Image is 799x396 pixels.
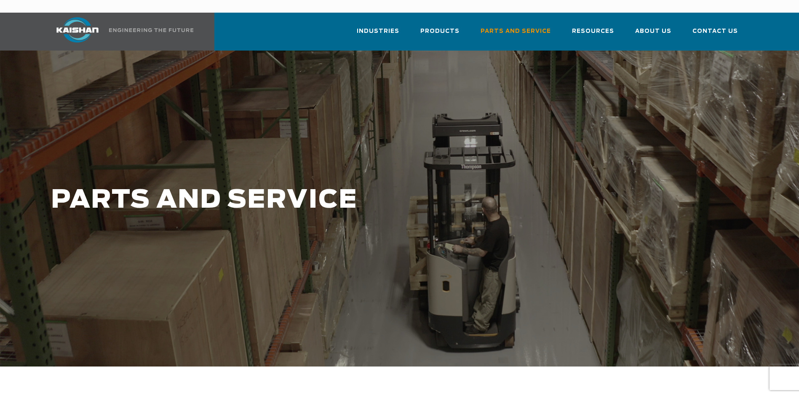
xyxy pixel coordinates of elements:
span: Resources [572,27,614,36]
a: Products [420,20,460,49]
h1: PARTS AND SERVICE [51,186,631,214]
img: kaishan logo [46,17,109,43]
a: About Us [635,20,671,49]
span: Contact Us [692,27,738,36]
a: Resources [572,20,614,49]
span: Parts and Service [481,27,551,36]
img: Engineering the future [109,28,193,32]
span: About Us [635,27,671,36]
a: Parts and Service [481,20,551,49]
a: Contact Us [692,20,738,49]
span: Industries [357,27,399,36]
a: Industries [357,20,399,49]
span: Products [420,27,460,36]
a: Kaishan USA [46,13,195,51]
